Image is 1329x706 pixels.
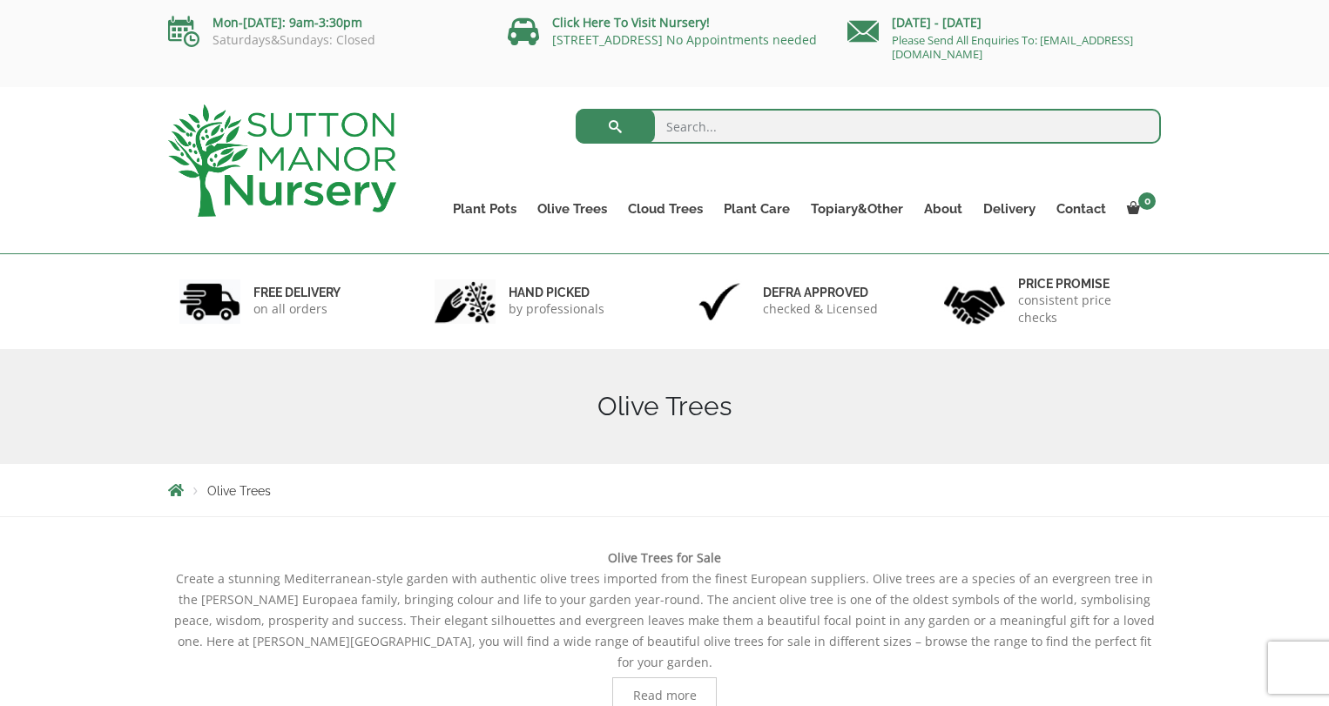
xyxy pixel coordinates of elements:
img: 4.jpg [944,275,1005,328]
a: Plant Pots [442,197,527,221]
p: on all orders [253,300,341,318]
a: Cloud Trees [617,197,713,221]
p: Mon-[DATE]: 9am-3:30pm [168,12,482,33]
p: checked & Licensed [763,300,878,318]
p: consistent price checks [1018,292,1150,326]
h6: Defra approved [763,285,878,300]
a: Olive Trees [527,197,617,221]
a: Topiary&Other [800,197,914,221]
a: Please Send All Enquiries To: [EMAIL_ADDRESS][DOMAIN_NAME] [892,32,1133,62]
a: 0 [1116,197,1161,221]
p: by professionals [509,300,604,318]
h6: hand picked [509,285,604,300]
span: 0 [1138,192,1156,210]
a: Click Here To Visit Nursery! [552,14,710,30]
h1: Olive Trees [168,391,1161,422]
img: 3.jpg [689,279,750,324]
a: [STREET_ADDRESS] No Appointments needed [552,31,817,48]
b: Olive Trees for Sale [608,549,721,566]
a: Plant Care [713,197,800,221]
h6: Price promise [1018,276,1150,292]
nav: Breadcrumbs [168,483,1161,497]
input: Search... [576,109,1162,144]
p: Saturdays&Sundays: Closed [168,33,482,47]
a: Delivery [973,197,1046,221]
img: 2.jpg [435,279,496,324]
p: [DATE] - [DATE] [847,12,1161,33]
span: Olive Trees [207,484,271,498]
h6: FREE DELIVERY [253,285,341,300]
img: logo [168,104,396,217]
img: 1.jpg [179,279,240,324]
a: About [914,197,973,221]
a: Contact [1046,197,1116,221]
span: Read more [633,689,697,702]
